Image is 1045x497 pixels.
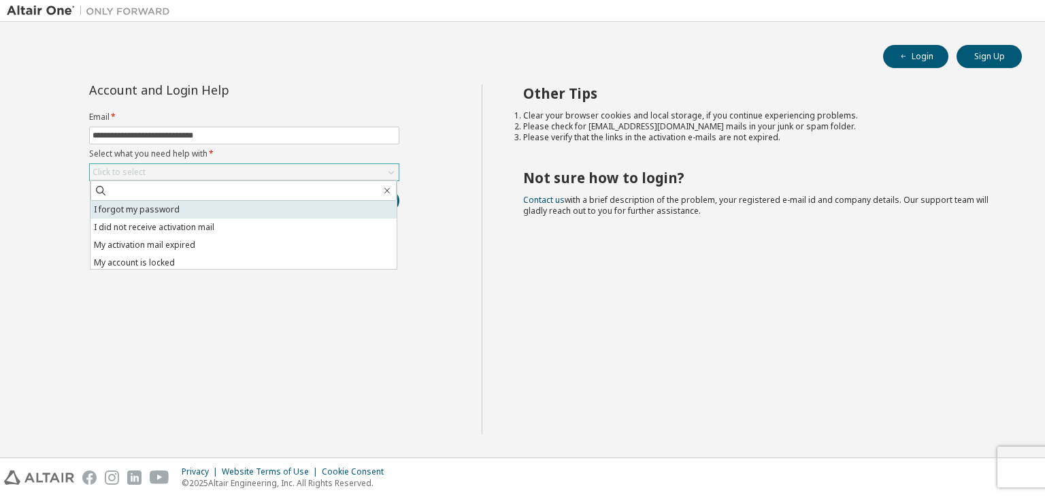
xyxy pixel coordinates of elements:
li: Please verify that the links in the activation e-mails are not expired. [523,132,998,143]
span: with a brief description of the problem, your registered e-mail id and company details. Our suppo... [523,194,989,217]
button: Sign Up [957,45,1022,68]
h2: Other Tips [523,84,998,102]
div: Cookie Consent [322,466,392,477]
img: altair_logo.svg [4,470,74,485]
label: Select what you need help with [89,148,399,159]
p: © 2025 Altair Engineering, Inc. All Rights Reserved. [182,477,392,489]
a: Contact us [523,194,565,206]
div: Account and Login Help [89,84,337,95]
button: Login [883,45,948,68]
li: Clear your browser cookies and local storage, if you continue experiencing problems. [523,110,998,121]
div: Click to select [93,167,146,178]
label: Email [89,112,399,123]
img: Altair One [7,4,177,18]
img: instagram.svg [105,470,119,485]
div: Click to select [90,164,399,180]
img: facebook.svg [82,470,97,485]
div: Website Terms of Use [222,466,322,477]
div: Privacy [182,466,222,477]
img: youtube.svg [150,470,169,485]
img: linkedin.svg [127,470,142,485]
li: Please check for [EMAIL_ADDRESS][DOMAIN_NAME] mails in your junk or spam folder. [523,121,998,132]
h2: Not sure how to login? [523,169,998,187]
li: I forgot my password [90,201,397,219]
